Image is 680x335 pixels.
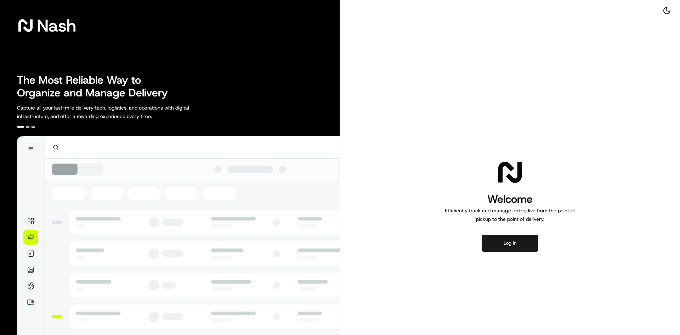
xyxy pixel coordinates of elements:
[442,206,578,223] p: Efficiently track and manage orders live from the point of pickup to the point of delivery.
[37,18,76,33] span: Nash
[17,74,176,99] h2: The Most Reliable Way to Organize and Manage Delivery
[482,235,538,252] button: Log in
[442,192,578,206] h1: Welcome
[17,104,221,121] p: Capture all your last-mile delivery tech, logistics, and operations with digital infrastructure, ...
